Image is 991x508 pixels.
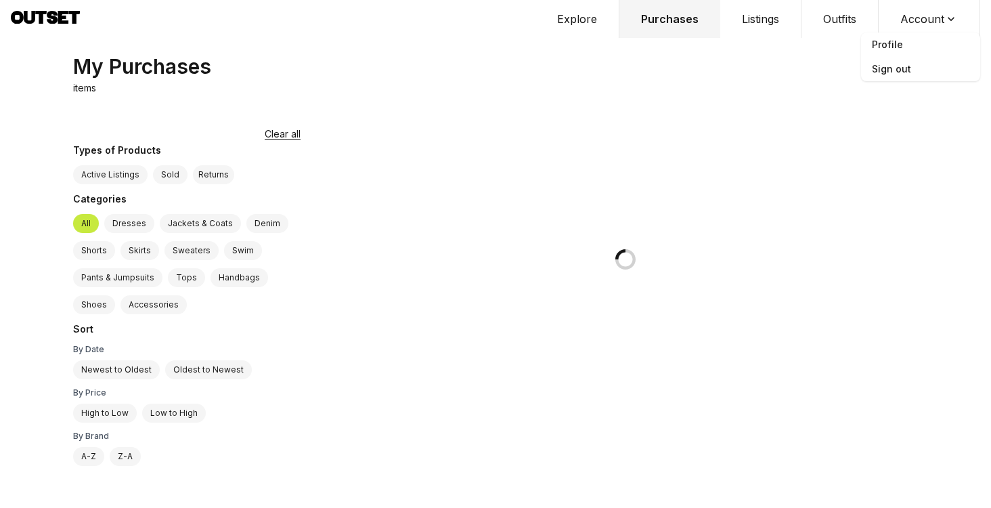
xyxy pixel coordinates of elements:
label: Tops [168,268,205,287]
label: Sweaters [164,241,219,260]
label: Handbags [211,268,268,287]
label: Active Listings [73,165,148,184]
div: Categories [73,192,301,209]
div: By Date [73,344,301,355]
label: Shorts [73,241,115,260]
div: Sort [73,322,301,339]
label: Sold [153,165,188,184]
label: Swim [224,241,262,260]
a: Profile [861,33,980,57]
div: My Purchases [73,54,211,79]
button: Returns [193,165,234,184]
span: Sign out [861,57,980,81]
div: By Brand [73,431,301,442]
label: Newest to Oldest [73,360,160,379]
label: High to Low [73,404,137,423]
div: Types of Products [73,144,301,160]
label: Skirts [120,241,159,260]
label: Pants & Jumpsuits [73,268,162,287]
button: Clear all [265,127,301,141]
label: A-Z [73,447,104,466]
label: Z-A [110,447,141,466]
label: Shoes [73,295,115,314]
label: Oldest to Newest [165,360,252,379]
label: All [73,214,99,233]
div: By Price [73,387,301,398]
label: Low to High [142,404,206,423]
label: Denim [246,214,288,233]
p: items [73,81,96,95]
label: Dresses [104,214,154,233]
label: Jackets & Coats [160,214,241,233]
label: Accessories [120,295,187,314]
